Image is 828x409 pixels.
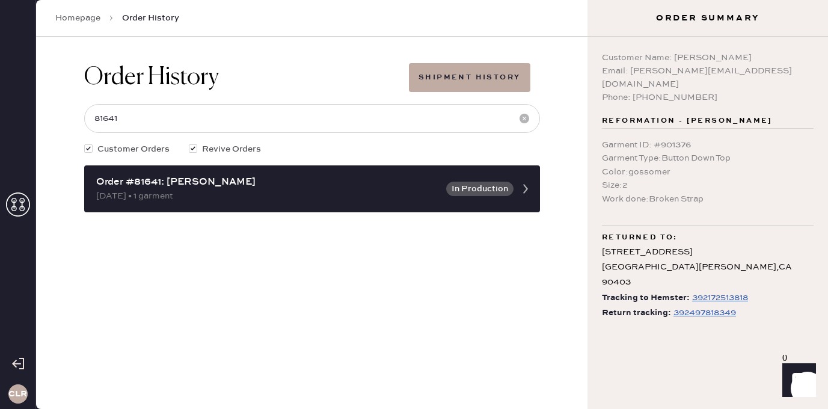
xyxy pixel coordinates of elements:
div: Order #81641: [PERSON_NAME] [96,175,439,189]
div: [DATE] • 1 garment [96,189,439,203]
span: Returned to: [602,230,678,245]
input: Search by order number, customer name, email or phone number [84,104,540,133]
div: Garment ID : # 901376 [602,138,814,152]
div: Work done : Broken Strap [602,192,814,206]
span: Reformation - [PERSON_NAME] [602,114,773,128]
div: Color : gossomer [602,165,814,179]
button: Shipment History [409,63,530,92]
div: https://www.fedex.com/apps/fedextrack/?tracknumbers=392497818349&cntry_code=US [673,306,736,320]
div: Email: [PERSON_NAME][EMAIL_ADDRESS][DOMAIN_NAME] [602,64,814,91]
a: Homepage [55,12,100,24]
span: Revive Orders [202,143,261,156]
span: Customer Orders [97,143,170,156]
a: 392172513818 [690,291,748,306]
span: Order History [122,12,179,24]
span: Return tracking: [602,306,671,321]
div: Customer Name: [PERSON_NAME] [602,51,814,64]
h3: CLR [8,390,27,398]
h3: Order Summary [587,12,828,24]
div: Size : 2 [602,179,814,192]
div: https://www.fedex.com/apps/fedextrack/?tracknumbers=392172513818&cntry_code=US [692,291,748,305]
div: [STREET_ADDRESS] [GEOGRAPHIC_DATA][PERSON_NAME] , CA 90403 [602,245,814,291]
button: In Production [446,182,514,196]
iframe: Front Chat [771,355,823,407]
div: Phone: [PHONE_NUMBER] [602,91,814,104]
div: Garment Type : Button Down Top [602,152,814,165]
span: Tracking to Hemster: [602,291,690,306]
a: 392497818349 [671,306,736,321]
h1: Order History [84,63,219,92]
